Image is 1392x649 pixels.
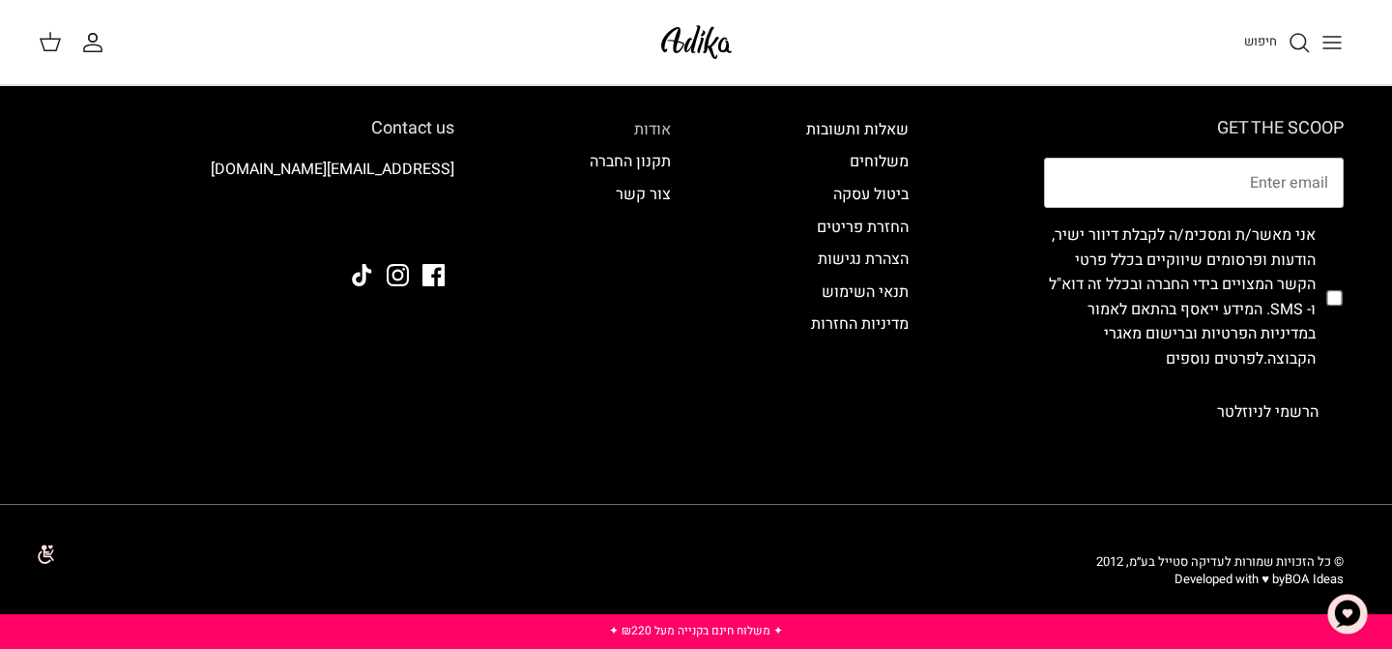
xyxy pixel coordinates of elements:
img: Adika IL [401,212,454,237]
div: Secondary navigation [570,118,690,436]
a: חיפוש [1244,31,1311,54]
button: Toggle menu [1311,21,1353,64]
a: משלוחים [850,150,909,173]
img: accessibility_icon02.svg [14,527,68,580]
a: BOA Ideas [1285,570,1344,588]
span: חיפוש [1244,32,1277,50]
input: Email [1044,158,1344,208]
a: צור קשר [616,183,671,206]
a: Instagram [387,264,409,286]
a: ✦ משלוח חינם בקנייה מעל ₪220 ✦ [609,622,783,639]
a: החזרת פריטים [817,216,909,239]
a: מדיניות החזרות [811,312,909,336]
img: Adika IL [655,19,738,65]
p: Developed with ♥ by [1096,571,1344,588]
a: ביטול עסקה [833,183,909,206]
a: Tiktok [351,264,373,286]
span: © כל הזכויות שמורות לעדיקה סטייל בע״מ, 2012 [1096,552,1344,571]
a: החשבון שלי [81,31,112,54]
div: Secondary navigation [787,118,928,436]
a: Facebook [422,264,445,286]
a: תנאי השימוש [822,280,909,304]
a: אודות [634,118,671,141]
a: לפרטים נוספים [1166,347,1263,370]
button: צ'אט [1319,585,1377,643]
h6: Contact us [48,118,454,139]
a: [EMAIL_ADDRESS][DOMAIN_NAME] [211,158,454,181]
a: תקנון החברה [590,150,671,173]
h6: GET THE SCOOP [1044,118,1344,139]
button: הרשמי לניוזלטר [1192,388,1344,436]
a: הצהרת נגישות [818,248,909,271]
a: שאלות ותשובות [806,118,909,141]
label: אני מאשר/ת ומסכימ/ה לקבלת דיוור ישיר, הודעות ופרסומים שיווקיים בכלל פרטי הקשר המצויים בידי החברה ... [1044,223,1316,372]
